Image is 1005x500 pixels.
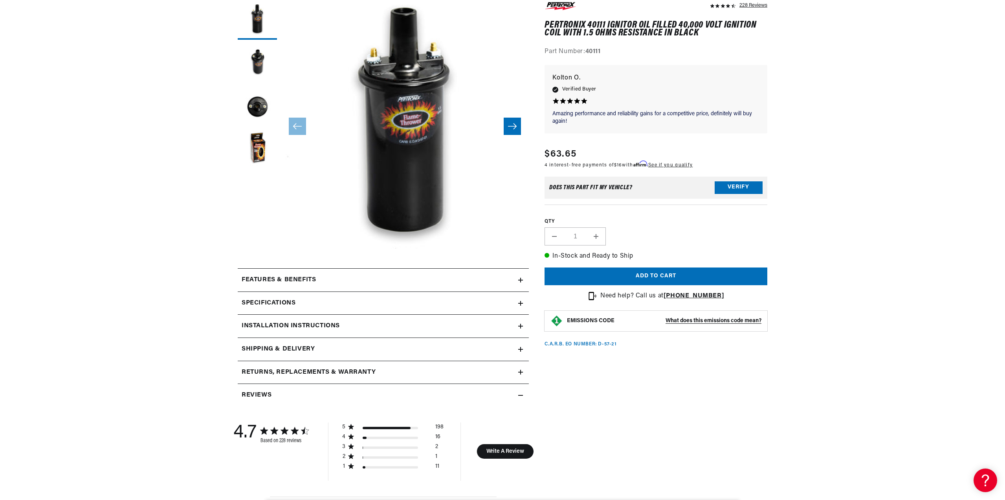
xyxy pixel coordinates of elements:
[342,443,346,450] div: 3
[545,21,767,37] h1: PerTronix 40111 Ignitor Oil Filled 40,000 Volt Ignition Coil with 1.5 Ohms Resistance in Black
[477,444,534,459] button: Write A Review
[550,315,563,327] img: Emissions code
[342,434,444,443] div: 4 star by 16 reviews
[238,338,529,361] summary: Shipping & Delivery
[238,44,277,83] button: Load image 2 in gallery view
[342,463,346,470] div: 1
[342,443,444,453] div: 3 star by 2 reviews
[600,291,724,301] p: Need help? Call us at
[545,251,767,262] p: In-Stock and Ready to Ship
[562,85,596,94] span: Verified Buyer
[435,443,438,453] div: 2
[342,424,444,434] div: 5 star by 198 reviews
[342,424,346,431] div: 5
[552,110,759,125] p: Amazing performance and reliability gains for a competitive price, definitely will buy again!
[664,293,724,299] a: [PHONE_NUMBER]
[715,181,763,194] button: Verify
[552,73,759,84] p: Kolton O.
[233,423,257,444] div: 4.7
[238,315,529,338] summary: Installation instructions
[342,453,346,460] div: 2
[260,438,308,444] div: Based on 228 reviews
[545,161,693,169] p: 4 interest-free payments of with .
[435,453,437,463] div: 1
[545,147,576,161] span: $63.65
[545,341,616,348] p: C.A.R.B. EO Number: D-57-21
[549,185,632,191] div: Does This part fit My vehicle?
[567,317,761,325] button: EMISSIONS CODEWhat does this emissions code mean?
[238,361,529,384] summary: Returns, Replacements & Warranty
[238,0,529,253] media-gallery: Gallery Viewer
[242,367,376,378] h2: Returns, Replacements & Warranty
[242,390,271,400] h2: Reviews
[739,0,767,10] div: 228 Reviews
[242,275,316,285] h2: Features & Benefits
[289,118,306,135] button: Slide left
[633,161,647,167] span: Affirm
[614,163,622,168] span: $16
[242,344,315,354] h2: Shipping & Delivery
[238,130,277,170] button: Load image 4 in gallery view
[238,269,529,292] summary: Features & Benefits
[567,318,614,324] strong: EMISSIONS CODE
[342,434,346,441] div: 4
[238,87,277,126] button: Load image 3 in gallery view
[545,218,767,225] label: QTY
[342,453,444,463] div: 2 star by 1 reviews
[545,268,767,285] button: Add to cart
[585,48,601,55] strong: 40111
[342,463,444,473] div: 1 star by 11 reviews
[238,292,529,315] summary: Specifications
[435,463,439,473] div: 11
[242,298,295,308] h2: Specifications
[435,434,440,443] div: 16
[648,163,693,168] a: See if you qualify - Learn more about Affirm Financing (opens in modal)
[435,424,444,434] div: 198
[666,318,761,324] strong: What does this emissions code mean?
[238,384,529,407] summary: Reviews
[545,47,767,57] div: Part Number:
[504,118,521,135] button: Slide right
[238,0,277,40] button: Load image 1 in gallery view
[242,321,340,331] h2: Installation instructions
